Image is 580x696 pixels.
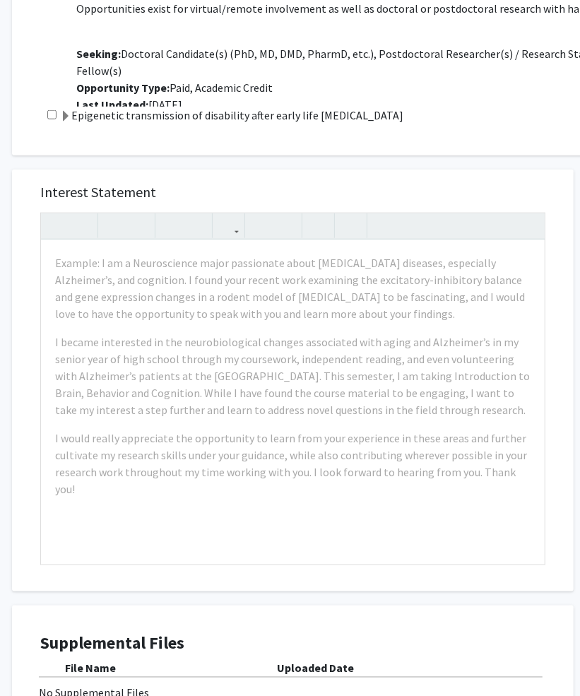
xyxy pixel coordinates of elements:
[126,213,151,238] button: Emphasis (Ctrl + I)
[65,661,116,676] b: File Name
[55,334,531,418] p: I became interested in the neurobiological changes associated with aging and Alzheimer’s in my se...
[216,213,241,238] button: Link
[76,81,170,95] b: Opportunity Type:
[41,240,545,565] div: Note to users with screen readers: Please press Alt+0 or Option+0 to deactivate our accessibility...
[55,430,531,497] p: I would really appreciate the opportunity to learn from your experience in these areas and furthe...
[159,213,184,238] button: Superscript
[516,213,541,238] button: Fullscreen
[60,107,403,124] label: Epigenetic transmission of disability after early life [MEDICAL_DATA]
[76,98,182,112] span: [DATE]
[249,213,273,238] button: Unordered list
[184,213,208,238] button: Subscript
[306,213,331,238] button: Remove format
[55,254,531,322] p: Example: I am a Neuroscience major passionate about [MEDICAL_DATA] diseases, especially Alzheimer...
[338,213,363,238] button: Insert horizontal rule
[273,213,298,238] button: Ordered list
[11,632,60,685] iframe: Chat
[76,81,273,95] span: Paid, Academic Credit
[277,661,354,676] b: Uploaded Date
[40,634,545,654] h4: Supplemental Files
[76,98,148,112] b: Last Updated:
[69,213,94,238] button: Redo (Ctrl + Y)
[102,213,126,238] button: Strong (Ctrl + B)
[40,184,545,201] h5: Interest Statement
[76,47,121,61] b: Seeking:
[45,213,69,238] button: Undo (Ctrl + Z)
